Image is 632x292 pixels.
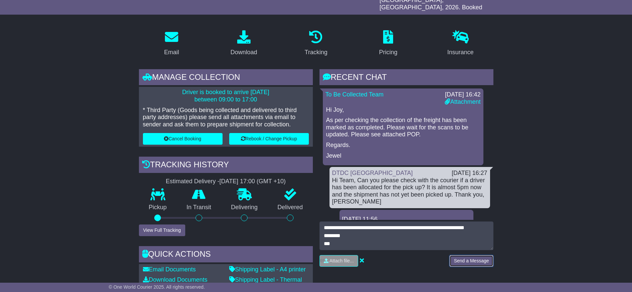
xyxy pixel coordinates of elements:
[326,117,480,138] p: As per checking the collection of the freight has been marked as completed. Please wait for the s...
[319,69,493,87] div: RECENT CHAT
[342,216,471,223] div: [DATE] 11:56
[445,91,480,98] div: [DATE] 16:42
[325,91,384,98] a: To Be Collected Team
[326,106,480,114] p: Hi Joy,
[229,133,309,145] button: Rebook / Change Pickup
[143,89,309,103] p: Driver is booked to arrive [DATE] between 09:00 to 17:00
[231,48,257,57] div: Download
[447,48,474,57] div: Insurance
[326,142,480,149] p: Regards.
[300,28,331,59] a: Tracking
[445,98,480,105] a: Attachment
[164,48,179,57] div: Email
[220,178,286,185] div: [DATE] 17:00 (GMT +10)
[379,48,397,57] div: Pricing
[449,255,493,267] button: Send a Message
[160,28,183,59] a: Email
[305,48,327,57] div: Tracking
[139,157,313,175] div: Tracking history
[109,284,205,290] span: © One World Courier 2025. All rights reserved.
[139,224,185,236] button: View Full Tracking
[139,178,313,185] div: Estimated Delivery -
[139,69,313,87] div: Manage collection
[332,177,487,206] div: Hi Team, Can you please check with the courier if a driver has been allocated for the pick up? It...
[143,276,208,283] a: Download Documents
[177,204,221,211] p: In Transit
[143,107,309,128] p: * Third Party (Goods being collected and delivered to third party addresses) please send all atta...
[139,204,177,211] p: Pickup
[443,28,478,59] a: Insurance
[375,28,402,59] a: Pricing
[229,266,306,273] a: Shipping Label - A4 printer
[452,170,487,177] div: [DATE] 16:27
[326,152,480,160] p: Jewel
[229,276,302,290] a: Shipping Label - Thermal printer
[139,246,313,264] div: Quick Actions
[221,204,268,211] p: Delivering
[143,266,196,273] a: Email Documents
[226,28,262,59] a: Download
[332,170,413,176] a: DTDC [GEOGRAPHIC_DATA]
[143,133,223,145] button: Cancel Booking
[268,204,313,211] p: Delivered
